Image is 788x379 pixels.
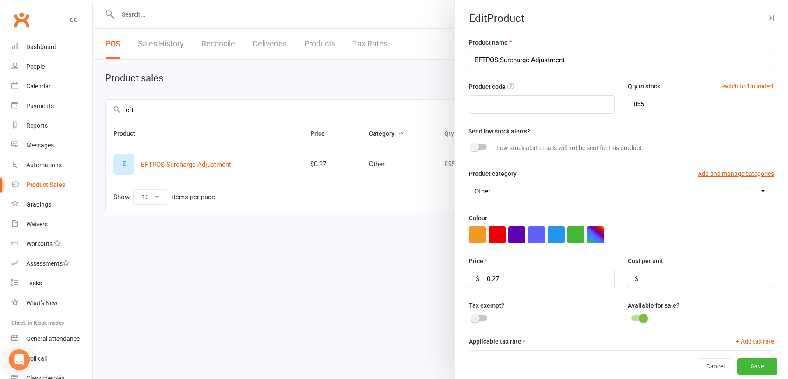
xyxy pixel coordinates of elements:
[26,221,48,228] div: Waivers
[26,122,48,129] div: Reports
[11,234,92,254] a: Workouts
[26,83,51,90] div: Calendar
[11,214,92,234] a: Waivers
[26,240,53,247] div: Workouts
[26,161,62,168] div: Automations
[736,337,774,346] button: + Add tax rate
[469,213,487,223] label: Colour
[26,102,54,109] div: Payments
[628,256,663,266] label: Cost per unit
[26,355,47,362] div: Roll call
[11,96,92,116] a: Payments
[26,43,56,50] div: Dashboard
[469,256,487,266] label: Price
[11,349,92,368] a: Roll call
[26,335,80,342] div: General attendance
[11,136,92,155] a: Messages
[11,254,92,274] a: Assessments
[468,126,530,136] label: Send low stock alerts?
[11,155,92,175] a: Automations
[455,12,788,25] div: Edit Product
[11,116,92,136] a: Reports
[699,359,732,375] button: Cancel
[469,337,525,346] label: Applicable tax rate
[698,169,774,179] button: Add and manage categories
[628,81,660,91] label: Qty in stock
[26,299,58,306] div: What's New
[26,280,42,287] div: Tasks
[11,9,32,31] a: Clubworx
[11,175,92,195] a: Product Sales
[635,274,638,284] div: $
[11,37,92,57] a: Dashboard
[26,63,45,70] div: People
[26,142,54,149] div: Messages
[469,82,506,91] label: Product code
[11,195,92,214] a: Gradings
[11,274,92,293] a: Tasks
[628,301,679,310] label: Available for sale?
[469,301,504,310] label: Tax exempt?
[496,143,644,153] label: Low stock alert emails will not be sent for this product.
[11,329,92,349] a: General attendance kiosk mode
[26,201,51,208] div: Gradings
[469,169,517,179] label: Product category
[26,260,70,267] div: Assessments
[469,38,512,47] label: Product name
[26,181,65,188] div: Product Sales
[476,274,479,284] div: $
[11,293,92,313] a: What's New
[11,77,92,96] a: Calendar
[720,81,774,91] button: Switch to 'Unlimited'
[737,359,777,375] button: Save
[9,349,30,370] div: Open Intercom Messenger
[11,57,92,77] a: People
